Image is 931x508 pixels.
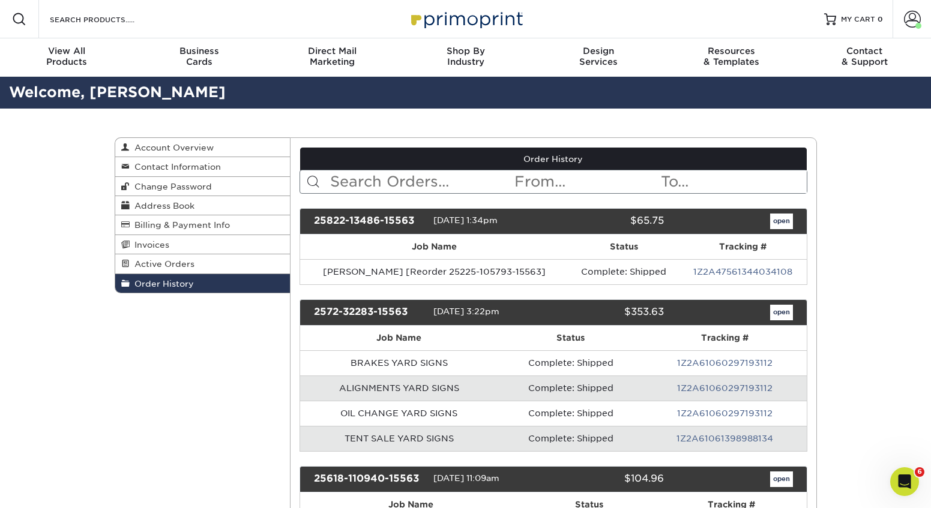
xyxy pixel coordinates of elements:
[300,259,568,284] td: [PERSON_NAME] [Reorder 25225-105793-15563]
[300,235,568,259] th: Job Name
[544,305,673,320] div: $353.63
[266,46,399,67] div: Marketing
[300,401,498,426] td: OIL CHANGE YARD SIGNS
[643,326,806,350] th: Tracking #
[498,375,644,401] td: Complete: Shipped
[433,215,498,225] span: [DATE] 1:34pm
[130,240,169,250] span: Invoices
[115,138,291,157] a: Account Overview
[130,143,214,152] span: Account Overview
[305,471,433,487] div: 25618-110940-15563
[115,177,291,196] a: Change Password
[679,235,806,259] th: Tracking #
[300,326,498,350] th: Job Name
[915,467,924,477] span: 6
[878,15,883,23] span: 0
[130,201,194,211] span: Address Book
[770,471,793,487] a: open
[305,305,433,320] div: 2572-32283-15563
[890,467,919,496] iframe: Intercom live chat
[433,473,499,483] span: [DATE] 11:09am
[544,471,673,487] div: $104.96
[568,235,679,259] th: Status
[544,214,673,229] div: $65.75
[676,434,773,443] a: 1Z2A61061398988134
[399,46,532,67] div: Industry
[498,401,644,426] td: Complete: Shipped
[300,375,498,401] td: ALIGNMENTS YARD SIGNS
[498,350,644,375] td: Complete: Shipped
[693,267,792,276] a: 1Z2A47561344034108
[130,259,194,269] span: Active Orders
[660,170,806,193] input: To...
[115,157,291,176] a: Contact Information
[798,38,931,77] a: Contact& Support
[115,215,291,235] a: Billing & Payment Info
[266,38,399,77] a: Direct MailMarketing
[133,38,267,77] a: BusinessCards
[798,46,931,56] span: Contact
[532,46,665,56] span: Design
[300,350,498,375] td: BRAKES YARD SIGNS
[433,306,499,316] span: [DATE] 3:22pm
[513,170,660,193] input: From...
[133,46,267,56] span: Business
[130,279,194,288] span: Order History
[133,46,267,67] div: Cards
[266,46,399,56] span: Direct Mail
[798,46,931,67] div: & Support
[665,38,798,77] a: Resources& Templates
[399,38,532,77] a: Shop ByIndustry
[498,326,644,350] th: Status
[841,14,875,25] span: MY CART
[532,46,665,67] div: Services
[498,426,644,451] td: Complete: Shipped
[770,305,793,320] a: open
[300,148,807,170] a: Order History
[305,214,433,229] div: 25822-13486-15563
[677,408,773,418] a: 1Z2A61060297193112
[568,259,679,284] td: Complete: Shipped
[677,358,773,368] a: 1Z2A61060297193112
[130,182,212,191] span: Change Password
[399,46,532,56] span: Shop By
[115,254,291,273] a: Active Orders
[130,220,230,230] span: Billing & Payment Info
[130,162,221,172] span: Contact Information
[665,46,798,67] div: & Templates
[115,196,291,215] a: Address Book
[49,12,166,26] input: SEARCH PRODUCTS.....
[532,38,665,77] a: DesignServices
[115,274,291,293] a: Order History
[677,383,773,393] a: 1Z2A61060297193112
[300,426,498,451] td: TENT SALE YARD SIGNS
[329,170,513,193] input: Search Orders...
[770,214,793,229] a: open
[665,46,798,56] span: Resources
[406,6,526,32] img: Primoprint
[115,235,291,254] a: Invoices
